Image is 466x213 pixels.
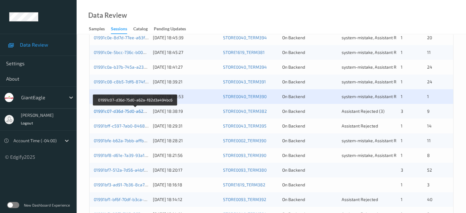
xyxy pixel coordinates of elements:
[342,50,444,55] span: system-mistake, Assistant Rejected, Unusual activity
[282,35,337,41] div: On Backend
[401,182,403,187] span: 1
[133,26,148,33] div: Catalog
[223,108,267,114] a: STORE0040_TERM382
[401,64,403,70] span: 1
[282,64,337,70] div: On Backend
[153,167,219,173] div: [DATE] 18:20:17
[282,123,337,129] div: On Backend
[282,196,337,203] div: On Backend
[94,138,173,143] a: 01991bfe-b62a-7bbb-affb-b0a76fd33ad1
[282,167,337,173] div: On Backend
[94,153,174,158] a: 01991bf8-d61e-7a39-93a1-cc70f0e06968
[94,64,178,70] a: 01991c0a-b37b-745a-a237-4474393960e6
[223,153,266,158] a: STORE0093_TERM390
[401,108,403,114] span: 3
[427,64,432,70] span: 24
[153,35,219,41] div: [DATE] 18:45:39
[153,93,219,100] div: [DATE] 18:38:53
[153,123,219,129] div: [DATE] 18:29:31
[153,152,219,158] div: [DATE] 18:21:56
[223,35,267,40] a: STORE0040_TERM394
[223,123,267,128] a: STORE0043_TERM395
[153,64,219,70] div: [DATE] 18:41:27
[401,138,403,143] span: 1
[282,138,337,144] div: On Backend
[223,197,266,202] a: STORE0093_TERM392
[427,197,432,202] span: 40
[282,79,337,85] div: On Backend
[342,153,421,158] span: system-mistake, Assistant Rejected, Bag
[401,79,403,84] span: 1
[94,50,176,55] a: 01991c0e-5bcc-736c-b006-6a3de5bcec02
[427,35,432,40] span: 20
[153,49,219,55] div: [DATE] 18:45:27
[94,182,174,187] a: 01991bf3-ad91-7b36-8ca7-9133df329330
[223,64,267,70] a: STORE0040_TERM394
[153,196,219,203] div: [DATE] 18:14:12
[427,182,429,187] span: 3
[94,79,176,84] a: 01991c08-c8b5-7df6-874f-930b3ecc3562
[153,138,219,144] div: [DATE] 18:28:21
[88,12,127,18] div: Data Review
[94,94,174,99] a: 01991c08-5a11-7a85-bcea-2703ffa2ac3b
[401,123,403,128] span: 1
[223,79,266,84] a: STORE0043_TERM391
[427,79,432,84] span: 24
[94,35,176,40] a: 01991c0e-8d7d-77ee-a63f-2ada55ef24bb
[94,197,171,202] a: 01991bf1-bf6f-70df-b3ca-e6a53f7da37c
[282,182,337,188] div: On Backend
[223,94,267,99] a: STORE0040_TERM390
[401,167,403,173] span: 3
[401,35,403,40] span: 1
[342,138,444,143] span: system-mistake, Assistant Rejected, Unusual activity
[94,123,176,128] a: 01991bff-c597-7ab0-8468-c4c9c4e758e8
[342,35,421,40] span: system-mistake, Assistant Rejected, Bag
[89,25,111,33] a: Samples
[133,25,154,33] a: Catalog
[223,182,265,187] a: STORE1619_TERM382
[342,197,378,202] span: Assistant Rejected
[427,94,429,99] span: 1
[427,108,429,114] span: 9
[282,108,337,114] div: On Backend
[282,49,337,55] div: On Backend
[342,94,444,99] span: system-mistake, Assistant Rejected, Unusual activity
[427,167,432,173] span: 52
[342,123,378,128] span: Assistant Rejected
[282,93,337,100] div: On Backend
[282,152,337,158] div: On Backend
[223,138,266,143] a: STORE0002_TERM390
[427,138,430,143] span: 11
[427,153,430,158] span: 8
[401,50,403,55] span: 1
[154,26,186,33] div: Pending Updates
[94,108,177,114] a: 01991c07-d36d-75d0-a62a-f82d3a494bc6
[427,50,430,55] span: 11
[153,108,219,114] div: [DATE] 18:38:19
[427,123,431,128] span: 14
[153,79,219,85] div: [DATE] 18:39:21
[223,167,267,173] a: STORE0093_TERM380
[111,26,127,34] div: Sessions
[342,79,444,84] span: system-mistake, Assistant Rejected, Unusual activity
[401,94,403,99] span: 1
[89,26,105,33] div: Samples
[154,25,192,33] a: Pending Updates
[401,153,403,158] span: 1
[401,197,403,202] span: 1
[342,64,444,70] span: system-mistake, Assistant Rejected, Unusual activity
[94,167,173,173] a: 01991bf7-512a-7d56-a4bf-2acf3c0ab5c7
[111,25,133,34] a: Sessions
[223,50,265,55] a: STORE1619_TERM381
[342,108,385,114] span: Assistant Rejected (3)
[153,182,219,188] div: [DATE] 18:16:18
